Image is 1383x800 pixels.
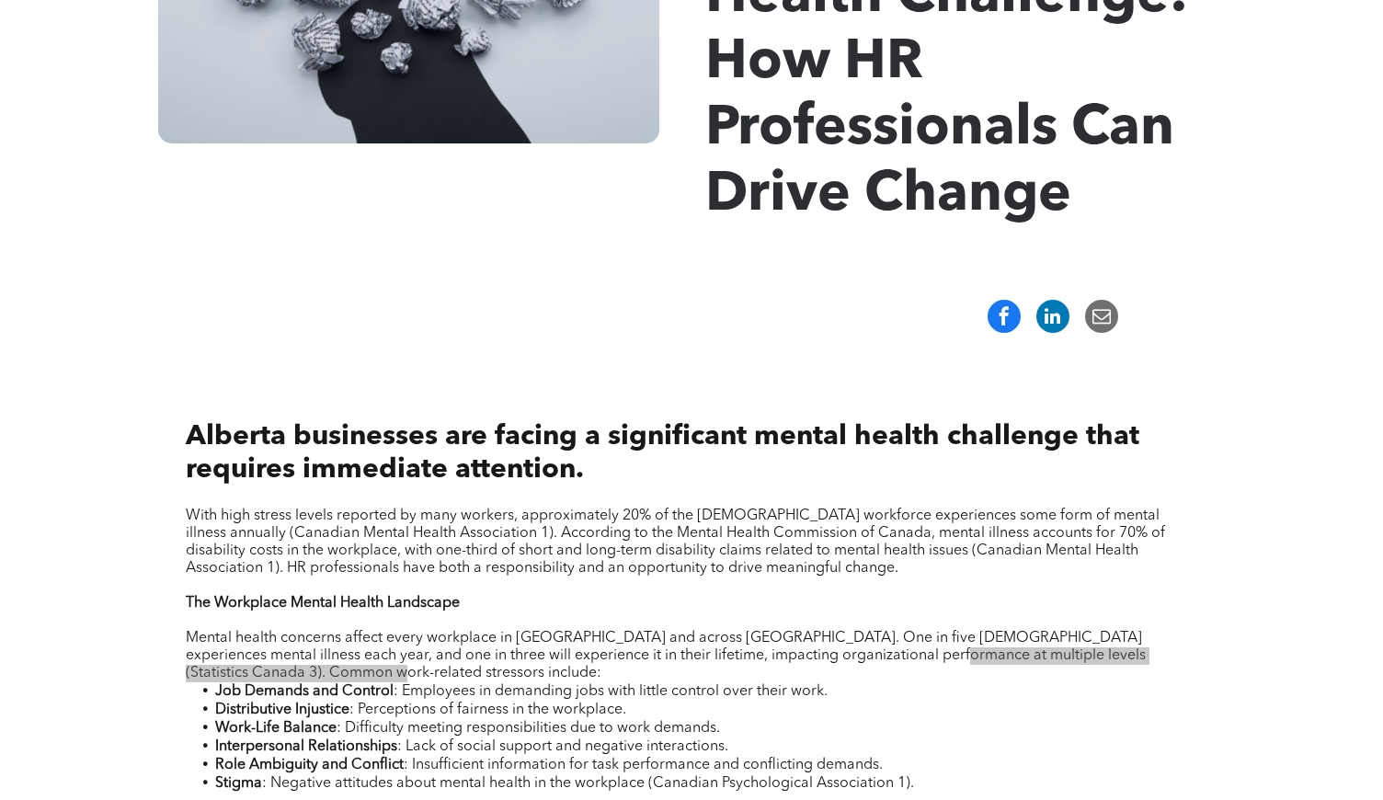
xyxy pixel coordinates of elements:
[186,509,1165,576] span: With high stress levels reported by many workers, approximately 20% of the [DEMOGRAPHIC_DATA] wor...
[404,758,883,772] span: : Insufficient information for task performance and conflicting demands.
[186,631,1146,680] span: Mental health concerns affect every workplace in [GEOGRAPHIC_DATA] and across [GEOGRAPHIC_DATA]. ...
[337,721,720,736] span: : Difficulty meeting responsibilities due to work demands.
[215,703,349,717] strong: Distributive Injustice
[215,721,337,736] strong: Work-Life Balance
[349,703,626,717] span: : Perceptions of fairness in the workplace.
[397,739,728,754] span: : Lack of social support and negative interactions.
[215,776,262,791] strong: Stigma
[186,596,460,611] strong: The Workplace Mental Health Landscape
[215,684,394,699] strong: Job Demands and Control
[394,684,828,699] span: : Employees in demanding jobs with little control over their work.
[215,739,397,754] strong: Interpersonal Relationships
[262,776,914,791] span: : Negative attitudes about mental health in the workplace (Canadian Psychological Association 1).
[215,758,404,772] strong: Role Ambiguity and Conflict
[186,423,1139,484] span: Alberta businesses are facing a significant mental health challenge that requires immediate atten...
